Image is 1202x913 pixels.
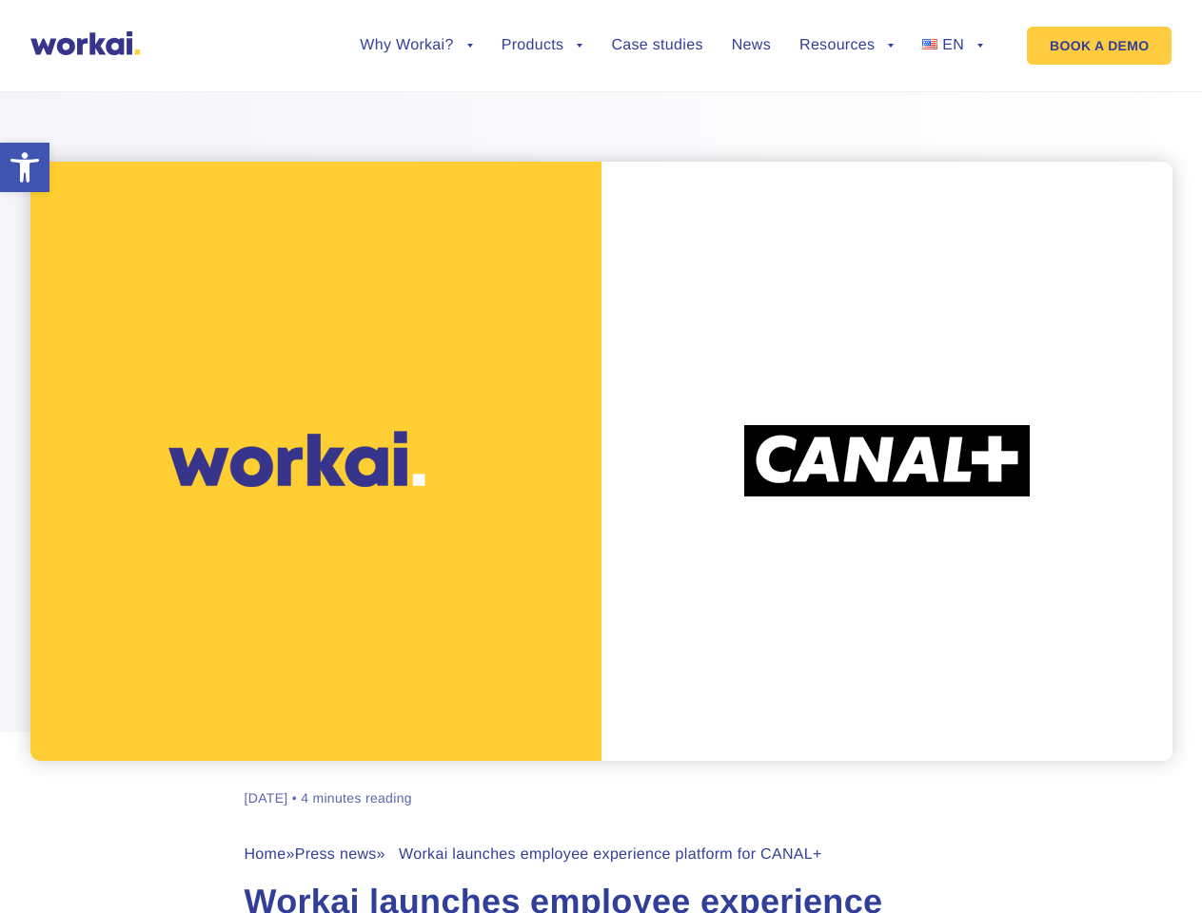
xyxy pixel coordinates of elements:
[245,789,412,807] div: [DATE] • 4 minutes reading
[295,846,377,863] a: Press news
[922,38,983,53] a: EN
[30,162,1172,761] img: Workai launches employee experience platform for CANAL+
[799,38,894,53] a: Resources
[502,38,583,53] a: Products
[942,37,964,53] span: EN
[732,38,771,53] a: News
[245,846,286,863] a: Home
[360,38,472,53] a: Why Workai?
[1027,27,1172,65] a: BOOK A DEMO
[245,845,958,864] div: » » Workai launches employee experience platform for CANAL+
[611,38,702,53] a: Case studies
